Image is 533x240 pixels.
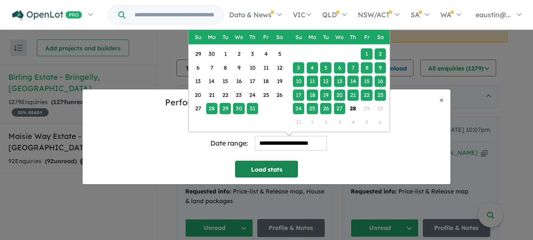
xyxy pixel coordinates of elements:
div: Choose Monday, August 25th, 2025 [307,103,318,114]
div: Choose Tuesday, July 8th, 2025 [220,62,231,73]
div: Choose Monday, August 4th, 2025 [307,62,318,73]
div: Choose Monday, July 7th, 2025 [206,62,217,73]
div: Choose Friday, August 8th, 2025 [361,62,372,73]
div: Not available Monday, September 1st, 2025 [307,117,318,128]
div: Choose Sunday, August 10th, 2025 [293,76,304,87]
div: Choose Tuesday, August 19th, 2025 [320,89,331,101]
div: Wednesday [334,32,345,43]
div: Choose Sunday, July 6th, 2025 [192,62,204,73]
div: Choose Friday, August 15th, 2025 [361,76,372,87]
div: Month August, 2025 [292,47,387,129]
span: eaustin@... [476,10,511,19]
div: Choose Sunday, July 20th, 2025 [192,89,204,101]
span: × [440,95,444,104]
div: Choose Saturday, August 23rd, 2025 [375,89,386,101]
div: Choose Sunday, June 29th, 2025 [192,49,204,60]
div: Choose Thursday, August 28th, 2025 [347,103,359,114]
div: Not available Thursday, September 4th, 2025 [347,117,359,128]
div: Choose Tuesday, July 1st, 2025 [220,49,231,60]
div: Choose Wednesday, July 16th, 2025 [233,76,244,87]
div: Choose Wednesday, July 9th, 2025 [233,62,244,73]
div: Choose Thursday, July 24th, 2025 [247,89,258,101]
div: Not available Tuesday, September 2nd, 2025 [320,117,331,128]
div: Choose Friday, July 18th, 2025 [260,76,272,87]
div: Choose Thursday, August 14th, 2025 [347,76,359,87]
div: Not available Sunday, August 31st, 2025 [293,117,304,128]
div: Friday [361,32,372,43]
div: Month July, 2025 [191,47,286,115]
div: Choose Date [188,17,390,132]
div: Choose Friday, August 1st, 2025 [361,49,372,60]
div: Choose Sunday, August 24th, 2025 [293,103,304,114]
div: Choose Wednesday, July 30th, 2025 [233,103,244,114]
div: Choose Thursday, July 31st, 2025 [247,103,258,114]
div: Choose Wednesday, July 23rd, 2025 [233,89,244,101]
button: Previous Month [189,18,203,32]
div: Sunday [293,32,304,43]
div: Saturday [274,32,285,43]
div: Choose Wednesday, August 6th, 2025 [334,62,345,73]
div: Choose Tuesday, July 15th, 2025 [220,76,231,87]
h5: Performance Stats for Birling Estate - Bringelly [89,96,433,109]
div: Choose Monday, August 11th, 2025 [307,76,318,87]
div: Friday [260,32,272,43]
div: Monday [307,32,318,43]
input: Try estate name, suburb, builder or developer [127,6,221,24]
button: Load stats [235,161,298,177]
div: Choose Saturday, July 26th, 2025 [274,89,285,101]
div: Choose Wednesday, August 20th, 2025 [334,89,345,101]
div: Choose Saturday, August 9th, 2025 [375,62,386,73]
div: Choose Thursday, July 10th, 2025 [247,62,258,73]
div: Date range: [210,138,248,149]
div: Not available Saturday, August 30th, 2025 [375,103,386,114]
div: Monday [206,32,217,43]
div: Choose Tuesday, August 5th, 2025 [320,62,331,73]
div: Sunday [192,32,204,43]
div: Choose Monday, June 30th, 2025 [206,49,217,60]
div: Tuesday [220,32,231,43]
div: Choose Sunday, August 3rd, 2025 [293,62,304,73]
div: Choose Tuesday, August 26th, 2025 [320,103,331,114]
div: Choose Monday, August 18th, 2025 [307,89,318,101]
div: Thursday [247,32,258,43]
div: Choose Saturday, July 5th, 2025 [274,49,285,60]
div: Choose Wednesday, July 2nd, 2025 [233,49,244,60]
div: Choose Thursday, July 17th, 2025 [247,76,258,87]
div: Not available Friday, August 29th, 2025 [361,103,372,114]
div: Choose Saturday, August 2nd, 2025 [375,49,386,60]
div: Choose Saturday, August 16th, 2025 [375,76,386,87]
div: Choose Friday, August 22nd, 2025 [361,89,372,101]
div: Choose Monday, July 28th, 2025 [206,103,217,114]
div: Choose Wednesday, August 27th, 2025 [334,103,345,114]
div: Choose Saturday, July 12th, 2025 [274,62,285,73]
div: Choose Monday, July 21st, 2025 [206,89,217,101]
div: Choose Sunday, July 13th, 2025 [192,76,204,87]
div: Thursday [347,32,359,43]
div: Choose Friday, July 4th, 2025 [260,49,272,60]
div: Saturday [375,32,386,43]
div: Choose Tuesday, August 12th, 2025 [320,76,331,87]
div: Choose Tuesday, July 22nd, 2025 [220,89,231,101]
div: Tuesday [320,32,331,43]
div: Choose Thursday, August 21st, 2025 [347,89,359,101]
div: Choose Friday, July 25th, 2025 [260,89,272,101]
div: Choose Saturday, July 19th, 2025 [274,76,285,87]
div: Choose Wednesday, August 13th, 2025 [334,76,345,87]
div: Choose Tuesday, July 29th, 2025 [220,103,231,114]
div: Choose Thursday, July 3rd, 2025 [247,49,258,60]
img: Openlot PRO Logo White [12,10,82,21]
div: Wednesday [233,32,244,43]
div: Choose Friday, July 11th, 2025 [260,62,272,73]
div: Choose Thursday, August 7th, 2025 [347,62,359,73]
div: Choose Monday, July 14th, 2025 [206,76,217,87]
div: Not available Friday, September 5th, 2025 [361,117,372,128]
div: Not available Wednesday, September 3rd, 2025 [334,117,345,128]
div: Choose Sunday, July 27th, 2025 [192,103,204,114]
div: Choose Sunday, August 17th, 2025 [293,89,304,101]
div: Not available Saturday, September 6th, 2025 [375,117,386,128]
button: Next Month [375,18,389,32]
